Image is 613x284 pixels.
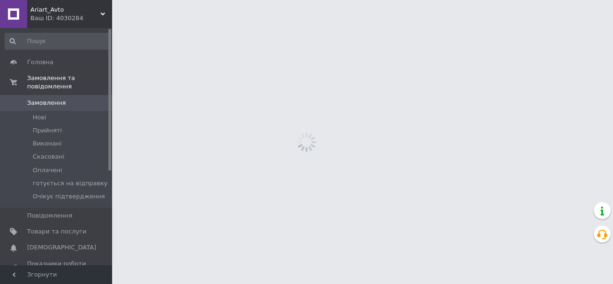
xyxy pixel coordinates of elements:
[27,260,86,277] span: Показники роботи компанії
[33,139,62,148] span: Виконані
[27,227,86,236] span: Товари та послуги
[33,179,107,188] span: готується на відправку
[27,74,112,91] span: Замовлення та повідомлення
[27,211,72,220] span: Повідомлення
[27,58,53,66] span: Головна
[30,14,112,22] div: Ваш ID: 4030284
[5,33,110,50] input: Пошук
[33,153,64,161] span: Скасовані
[33,113,46,122] span: Нові
[27,99,66,107] span: Замовлення
[27,243,96,252] span: [DEMOGRAPHIC_DATA]
[30,6,100,14] span: Ariart_Avto
[33,192,105,201] span: Очікує підтвердження
[33,126,62,135] span: Прийняті
[33,166,62,175] span: Оплачені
